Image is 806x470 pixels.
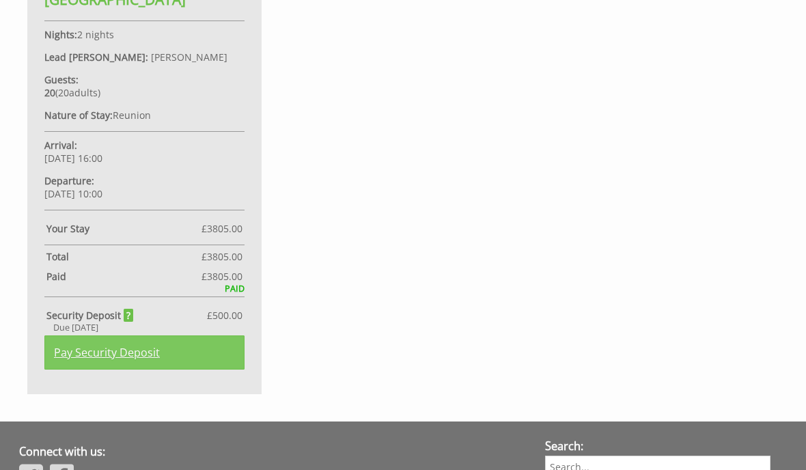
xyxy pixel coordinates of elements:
[201,250,242,263] span: £
[44,174,94,187] strong: Departure:
[44,86,100,99] span: ( )
[44,283,245,294] div: PAID
[46,270,201,283] strong: Paid
[46,250,201,263] strong: Total
[212,309,242,322] span: 500.00
[207,250,242,263] span: 3805.00
[201,270,242,283] span: £
[46,222,201,235] strong: Your Stay
[46,309,134,322] strong: Security Deposit
[44,139,77,152] strong: Arrival:
[44,73,79,86] strong: Guests:
[19,444,530,459] h3: Connect with us:
[93,86,98,99] span: s
[44,322,245,333] div: Due [DATE]
[207,309,242,322] span: £
[201,222,242,235] span: £
[58,86,69,99] span: 20
[44,335,245,370] a: Pay Security Deposit
[44,28,77,41] strong: Nights:
[545,439,770,454] h3: Search:
[58,86,98,99] span: adult
[44,174,245,200] p: [DATE] 10:00
[207,270,242,283] span: 3805.00
[44,109,113,122] strong: Nature of Stay:
[207,222,242,235] span: 3805.00
[44,51,148,64] strong: Lead [PERSON_NAME]:
[44,28,245,41] p: 2 nights
[44,109,245,122] p: Reunion
[151,51,227,64] span: [PERSON_NAME]
[44,139,245,165] p: [DATE] 16:00
[44,86,55,99] strong: 20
